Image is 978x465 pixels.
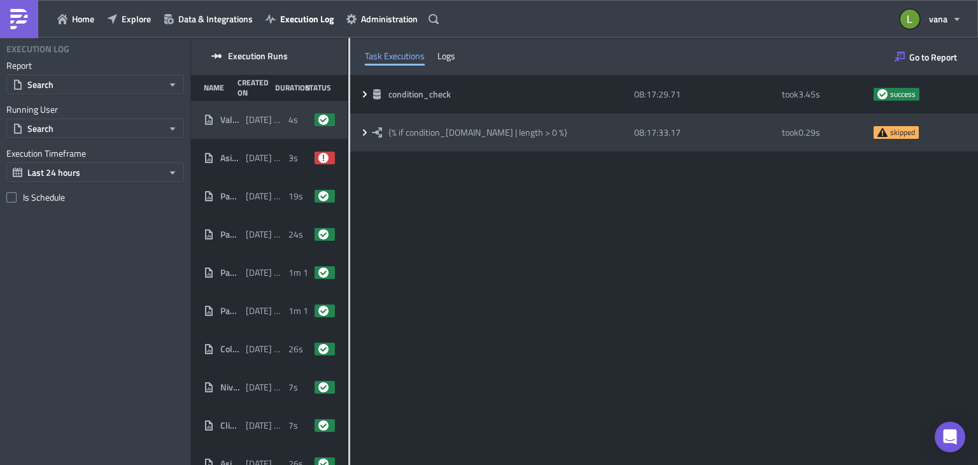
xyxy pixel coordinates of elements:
div: Task Executions [365,46,425,66]
span: success [318,229,329,240]
span: success [318,420,329,431]
span: success [877,89,888,99]
button: Explore [101,9,157,29]
span: Last 24 hours [27,166,80,179]
span: Execution Log [280,12,334,25]
span: {% if condition_[DOMAIN_NAME] | length > 0 %} [388,127,567,138]
span: Search [27,78,53,91]
span: 24s [288,229,303,240]
label: Execution Timeframe [6,148,184,159]
span: 1m 10s [288,305,318,317]
span: Execution Runs [228,50,288,62]
span: vana [929,12,947,25]
span: [DATE] 08:16 [246,152,281,164]
div: Open Intercom Messenger [935,422,965,452]
div: Status [305,83,329,92]
span: Payback HN [220,267,239,278]
span: success [318,306,329,316]
span: [DATE] 06:06 [246,420,281,431]
div: Name [204,83,231,92]
span: 1m 10s [288,267,318,278]
div: Logs [437,46,455,66]
div: Created On [237,78,269,97]
span: Go to Report [909,50,957,64]
span: Data & Integrations [178,12,253,25]
span: Payback GT [220,229,239,240]
span: 3s [288,152,298,164]
span: [DATE] 07:33 [246,382,281,393]
span: Search [27,122,53,135]
div: took 0.29 s [782,121,867,144]
span: [DATE] 08:01 [246,343,281,355]
span: Home [72,12,94,25]
span: [DATE] 08:02 [246,305,281,317]
label: Is Schedule [6,192,184,203]
button: Execution Log [259,9,340,29]
span: skipped [890,127,915,138]
span: [DATE] 08:03 [246,229,281,240]
span: [DATE] 08:02 [246,267,281,278]
h4: Execution Log [6,43,69,55]
label: Running User [6,104,184,115]
span: success [318,382,329,392]
button: Search [6,75,184,94]
span: [DATE] 08:04 [246,190,281,202]
span: success [318,344,329,354]
span: Clientes 4th+ sin nuevo desembolso en 4 [PERSON_NAME] [220,420,239,431]
span: [DATE] 08:17 [246,114,281,125]
img: Avatar [899,8,921,30]
img: PushMetrics [9,9,29,29]
button: vana [893,5,968,33]
span: Administration [361,12,418,25]
span: Payback DO [220,305,239,317]
span: success [318,268,329,278]
span: Explore [122,12,151,25]
button: Data & Integrations [157,9,259,29]
span: Validacion creditos sin asignar - SAC [220,114,239,125]
span: 26s [288,343,303,355]
span: Asignacion premora - SAC [220,152,239,164]
span: 19s [288,190,303,202]
button: Go to Report [888,46,963,67]
span: failed [318,153,329,163]
span: 4s [288,114,298,125]
div: Duration [275,83,299,92]
button: Search [6,118,184,138]
div: 08:17:33.17 [634,121,776,144]
span: success [890,89,916,99]
button: Home [51,9,101,29]
span: skipped [877,127,888,138]
span: 7s [288,382,298,393]
button: Administration [340,9,424,29]
span: 7s [288,420,298,431]
span: success [318,115,329,125]
div: 08:17:29.71 [634,83,776,106]
div: took 3.45 s [782,83,867,106]
span: Payback PE [220,190,239,202]
label: Report [6,60,184,71]
span: success [318,191,329,201]
span: condition_check [388,89,453,100]
span: Nivelacion Asignacion Premora [220,382,239,393]
span: Colektio Data Share [220,343,239,355]
button: Last 24 hours [6,162,184,182]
